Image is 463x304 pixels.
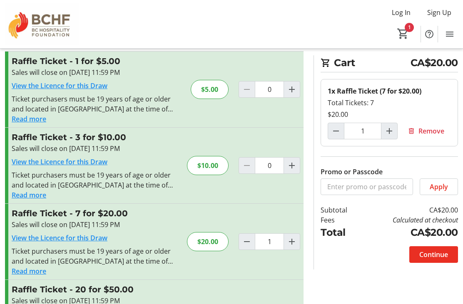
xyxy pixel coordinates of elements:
span: CA$20.00 [411,55,458,70]
button: Sign Up [421,6,458,19]
td: Fees [321,215,360,225]
button: Continue [409,246,458,263]
h3: Raffle Ticket - 1 for $5.00 [12,55,181,67]
h3: Raffle Ticket - 3 for $10.00 [12,131,177,143]
td: Subtotal [321,205,360,215]
h3: Raffle Ticket - 20 for $50.00 [12,283,177,296]
td: Total [321,225,360,240]
h3: Raffle Ticket - 7 for $20.00 [12,207,177,220]
button: Increment by one [284,234,300,250]
div: Ticket purchasers must be 19 years of age or older and located in [GEOGRAPHIC_DATA] at the time o... [12,170,177,190]
div: Ticket purchasers must be 19 years of age or older and located in [GEOGRAPHIC_DATA] at the time o... [12,246,177,266]
span: Sign Up [427,7,451,17]
td: CA$20.00 [361,205,458,215]
button: Increment by one [284,82,300,97]
div: Sales will close on [DATE] 11:59 PM [12,67,181,77]
h2: Cart [321,55,458,72]
span: Continue [419,250,448,260]
img: BC Hospitality Foundation's Logo [5,3,79,45]
button: Read more [12,114,46,124]
button: Decrement by one [328,123,344,139]
input: Raffle Ticket Quantity [255,233,284,250]
button: Remove [401,123,451,139]
button: Apply [420,178,458,195]
label: Promo or Passcode [321,167,383,177]
td: CA$20.00 [361,225,458,240]
button: Menu [441,26,458,42]
div: 1x Raffle Ticket (7 for $20.00) [328,86,451,96]
a: View the Licence for this Draw [12,157,107,166]
div: $20.00 [328,109,451,119]
input: Raffle Ticket Quantity [255,157,284,174]
div: Sales will close on [DATE] 11:59 PM [12,220,177,230]
a: View the Licence for this Draw [12,233,107,242]
button: Increment by one [284,158,300,173]
button: Log In [385,6,417,19]
button: Help [421,26,438,42]
button: Decrement by one [239,234,255,250]
div: $5.00 [191,80,229,99]
div: $20.00 [187,232,229,251]
input: Raffle Ticket (7 for $20.00) Quantity [344,123,381,139]
td: Calculated at checkout [361,215,458,225]
span: Apply [430,182,448,192]
button: Read more [12,266,46,276]
a: View the Licence for this Draw [12,81,107,90]
button: Read more [12,190,46,200]
div: Total Tickets: 7 [328,98,451,108]
div: $10.00 [187,156,229,175]
button: Increment by one [381,123,397,139]
div: Ticket purchasers must be 19 years of age or older and located in [GEOGRAPHIC_DATA] at the time o... [12,94,181,114]
span: Log In [392,7,411,17]
input: Raffle Ticket Quantity [255,81,284,98]
input: Enter promo or passcode [321,178,413,195]
button: Cart [396,26,411,41]
span: Remove [418,126,444,136]
div: Sales will close on [DATE] 11:59 PM [12,143,177,153]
